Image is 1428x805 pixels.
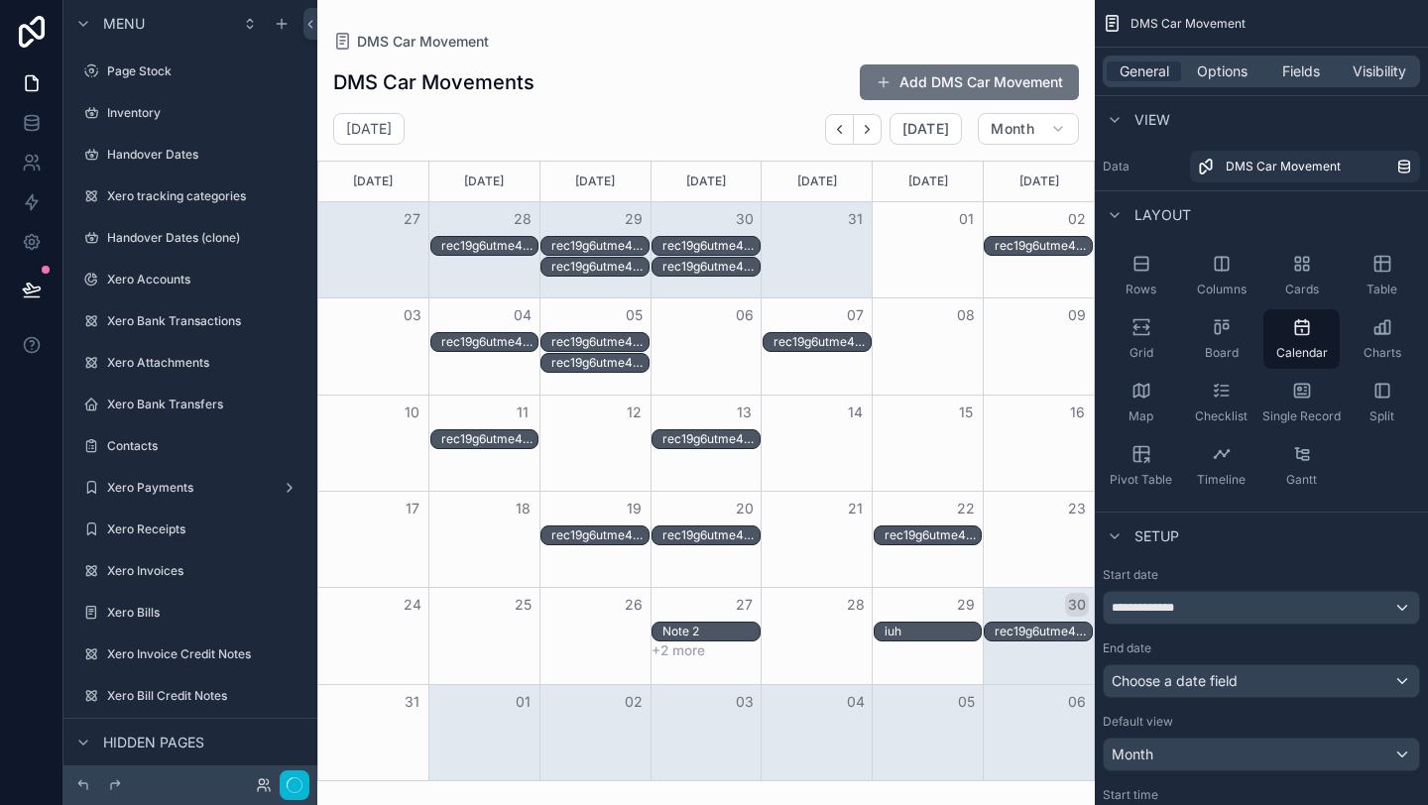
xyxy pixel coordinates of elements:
[75,430,305,462] a: Contacts
[1263,436,1340,496] button: Gantt
[75,389,305,420] a: Xero Bank Transfers
[551,259,649,275] div: rec19g6utme44qohu
[662,238,760,254] div: rec19g6utme44qohx
[75,638,305,670] a: Xero Invoice Credit Notes
[401,207,424,231] button: 27
[75,472,305,504] a: Xero Payments
[511,303,535,327] button: 04
[885,623,982,640] div: iuh
[1065,593,1089,617] button: 30
[441,334,538,350] div: rec19g6utme44qoi1
[733,497,757,520] button: 20
[1065,207,1089,231] button: 02
[954,401,978,424] button: 15
[1103,567,1158,583] label: Start date
[1112,745,1153,764] span: Month
[551,258,649,276] div: rec19g6utme44qohu
[622,207,646,231] button: 29
[662,526,760,544] div: rec19g6utme44qoi3
[1183,436,1259,496] button: Timeline
[511,497,535,520] button: 18
[75,597,305,629] a: Xero Bills
[844,593,868,617] button: 28
[441,238,538,254] div: rec19g6utme44qoi2
[107,688,301,704] label: Xero Bill Credit Notes
[733,207,757,231] button: 30
[103,733,204,752] span: Hidden pages
[1369,408,1394,424] span: Split
[954,303,978,327] button: 08
[1110,472,1172,488] span: Pivot Table
[103,14,145,34] span: Menu
[551,355,649,371] div: rec19g6utme44qohv
[1263,246,1340,305] button: Cards
[954,207,978,231] button: 01
[652,642,705,658] button: +2 more
[107,480,274,496] label: Xero Payments
[1197,472,1246,488] span: Timeline
[551,526,649,544] div: rec19g6utme44qohy
[511,690,535,714] button: 01
[1263,309,1340,369] button: Calendar
[1183,246,1259,305] button: Columns
[1134,526,1179,546] span: Setup
[1344,246,1420,305] button: Table
[662,259,760,275] div: rec19g6utme44qohs
[733,690,757,714] button: 03
[844,401,868,424] button: 14
[1130,345,1153,361] span: Grid
[1065,497,1089,520] button: 23
[622,690,646,714] button: 02
[1364,345,1401,361] span: Charts
[75,514,305,545] a: Xero Receipts
[1065,401,1089,424] button: 16
[107,605,301,621] label: Xero Bills
[107,563,301,579] label: Xero Invoices
[662,237,760,255] div: rec19g6utme44qohx
[1197,282,1247,297] span: Columns
[551,237,649,255] div: rec19g6utme44qohz
[662,624,760,639] div: Note 2
[551,333,649,351] div: rec19g6utme44qohw
[995,238,1092,254] div: rec19g6utme44qohr
[662,258,760,276] div: rec19g6utme44qohs
[733,303,757,327] button: 06
[1134,110,1170,130] span: View
[441,431,538,447] div: rec19g6utme44qokf
[662,527,760,543] div: rec19g6utme44qoi3
[107,438,301,454] label: Contacts
[622,593,646,617] button: 26
[441,333,538,351] div: rec19g6utme44qoi1
[885,527,982,543] div: rec19g6utme44qokh
[75,347,305,379] a: Xero Attachments
[75,555,305,587] a: Xero Invoices
[1205,345,1239,361] span: Board
[662,430,760,448] div: rec19g6utme44qoi0
[401,690,424,714] button: 31
[75,56,305,87] a: Page Stock
[401,303,424,327] button: 03
[511,207,535,231] button: 28
[1197,61,1248,81] span: Options
[551,527,649,543] div: rec19g6utme44qohy
[995,623,1092,640] div: rec19g6utme44qokg
[75,680,305,712] a: Xero Bill Credit Notes
[995,624,1092,639] div: rec19g6utme44qokg
[662,431,760,447] div: rec19g6utme44qoi0
[551,334,649,350] div: rec19g6utme44qohw
[441,430,538,448] div: rec19g6utme44qokf
[995,237,1092,255] div: rec19g6utme44qohr
[1103,309,1179,369] button: Grid
[401,401,424,424] button: 10
[511,593,535,617] button: 25
[622,401,646,424] button: 12
[1103,738,1420,771] button: Month
[441,237,538,255] div: rec19g6utme44qoi2
[1353,61,1406,81] span: Visibility
[107,63,301,79] label: Page Stock
[1190,151,1420,182] a: DMS Car Movement
[1262,408,1341,424] span: Single Record
[107,105,301,121] label: Inventory
[107,646,301,662] label: Xero Invoice Credit Notes
[107,355,301,371] label: Xero Attachments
